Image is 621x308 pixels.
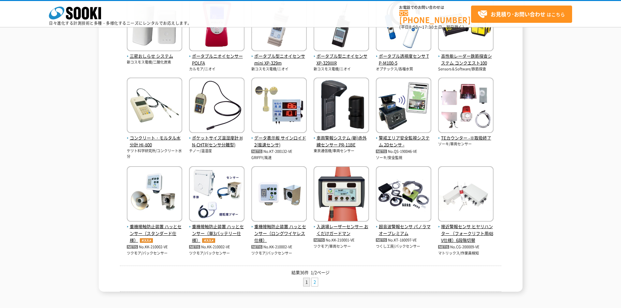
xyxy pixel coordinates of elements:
p: No.KK-210002-VE [251,244,307,251]
span: 8:50 [409,24,418,30]
a: 接近警報センサ ヒヤリハンター （フォークリフト用48V仕様）6段階切替 [438,217,494,244]
p: No.KK-210002-VE [127,244,182,251]
a: 超音波警報センサ パノラマオープレミアム [376,217,431,237]
a: 車両警報システム (新)赤外線センサー PR-11BE [314,128,369,148]
p: ソーキ/車両センサー [438,141,494,147]
p: つくし工房/バックセンサー [376,244,431,249]
span: はこちら [478,9,565,19]
img: ハッとセンサー（スタンダード仕様） [127,166,182,223]
span: コンクリート・モルタル水分計 HI-800 [127,135,182,148]
p: No.KK-210001-VE [314,237,369,244]
span: 接近警報センサ ヒヤリハンター （フォークリフト用48V仕様）6段階切替 [438,223,494,243]
img: ハッとセンサー（ロングワイヤレス仕様） [251,166,307,223]
a: 高性能レーダー鉄筋探査システム コンクエスト100 [438,46,494,66]
p: 新コスモス電機/ニオイ [251,66,307,72]
li: 1 [303,278,310,286]
span: ポータブルニオイセンサー POLFA [189,53,244,66]
p: Sensors＆Software/鉄筋探査 [438,66,494,72]
img: -※取扱終了 [438,78,494,135]
span: 重機接触防止装置 ハッとセンサー（ロングワイヤレス仕様） [251,223,307,243]
a: 三密おしらせ システム [127,46,182,60]
a: データ表示板 サインロイド2(風速センサ) [251,128,307,148]
span: (平日 ～ 土日、祝日除く) [399,24,464,30]
p: 東京通信機/車両センサー [314,148,369,154]
a: コンクリート・モルタル水分計 HI-800 [127,128,182,148]
p: ツクモア/バックセンサー [127,251,182,256]
a: ポータブル透視度センサ TP-M100-5 [376,46,431,66]
p: ツクモア/バックセンサー [251,251,307,256]
p: チノー/温湿度 [189,148,244,154]
span: ポータブル型ニオイセンサmini XP-329m [251,53,307,66]
strong: お見積り･お問い合わせ [491,10,545,18]
img: HI-800 [127,78,182,135]
a: ポータブルニオイセンサー POLFA [189,46,244,66]
a: ポケットサイズ温湿度計 HN-CHTR(センサ分離型) [189,128,244,148]
a: 重機接触防止装置 ハッとセンサー（スタンダード仕様）オススメ [127,217,182,244]
a: 警戒エリア安全監視システム 2Dセンサ - [376,128,431,148]
a: 重機接触防止装置 ハッとセンサー（単3バッテリー仕様）オススメ [189,217,244,244]
img: ハッとセンサー（単3バッテリー仕様） [189,166,244,223]
p: 日々進化する計測技術と多種・多様化するニーズにレンタルでお応えします。 [49,21,192,25]
p: マトリックス/作業員検知 [438,251,494,256]
span: 入退場レーザーセンサー おくだけガードマン [314,223,369,237]
a: 重機接触防止装置 ハッとセンサー（ロングワイヤレス仕様） [251,217,307,244]
span: ポータブル型ニオイセンサ XP-329ⅢR [314,53,369,66]
p: ケツト科学研究所/コンクリート水分 [127,148,182,159]
p: カルモア/ニオイ [189,66,244,72]
a: 入退場レーザーセンサー おくだけガードマン [314,217,369,237]
img: (新)赤外線センサー PR-11BE [314,78,369,135]
span: 重機接触防止装置 ハッとセンサー（スタンダード仕様） [127,223,182,243]
p: 新コスモス電機/二酸化炭素 [127,60,182,65]
span: 17:30 [422,24,434,30]
img: オススメ [138,238,155,243]
img: おくだけガードマン [314,166,369,223]
p: No.CG-200009-VE [438,244,494,251]
p: ツクモア/バックセンサー [189,251,244,256]
span: データ表示板 サインロイド2(風速センサ) [251,135,307,148]
img: パノラマオープレミアム [376,166,431,223]
img: HN-CHTR(センサ分離型) [189,78,244,135]
span: 警戒エリア安全監視システム 2Dセンサ - [376,135,431,148]
a: ポータブル型ニオイセンサmini XP-329m [251,46,307,66]
span: 三密おしらせ システム [127,53,182,60]
span: 高性能レーダー鉄筋探査システム コンクエスト100 [438,53,494,66]
p: 新コスモス電機/ニオイ [314,66,369,72]
span: 車両警報システム (新)赤外線センサー PR-11BE [314,135,369,148]
p: オプテックス/各種水質 [376,66,431,72]
span: お電話でのお問い合わせは [399,6,471,9]
a: 2 [312,278,318,286]
span: ポータブル透視度センサ TP-M100-5 [376,53,431,66]
p: ソーキ/安全監視 [376,155,431,161]
span: 超音波警報センサ パノラマオープレミアム [376,223,431,237]
p: No.KT-180097-VE [376,237,431,244]
a: ポータブル型ニオイセンサ XP-329ⅢR [314,46,369,66]
span: ポケットサイズ温湿度計 HN-CHTR(センサ分離型) [189,135,244,148]
p: ツクモア/車両センサー [314,244,369,249]
img: サインロイド2(風速センサ) [251,78,307,135]
img: - [376,78,431,135]
a: [PHONE_NUMBER] [399,10,471,23]
img: （フォークリフト用48V仕様）6段階切替 [438,166,494,223]
a: TEカウンター -※取扱終了 [438,128,494,142]
p: No.KK-210002-VE [189,244,244,251]
img: オススメ [200,238,217,243]
p: No.QS-190046-VE [376,148,431,155]
p: No.KT-200132-VE [251,148,307,155]
a: お見積り･お問い合わせはこちら [471,6,572,23]
p: GRIFFY/風速 [251,155,307,161]
span: 重機接触防止装置 ハッとセンサー（単3バッテリー仕様） [189,223,244,243]
span: TEカウンター -※取扱終了 [438,135,494,141]
p: 結果36件 1/2ページ [120,269,501,276]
